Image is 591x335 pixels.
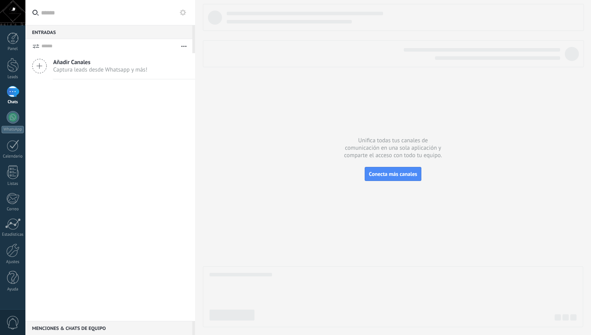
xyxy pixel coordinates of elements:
[369,170,417,177] span: Conecta más canales
[2,181,24,186] div: Listas
[176,39,192,53] button: Más
[53,66,147,73] span: Captura leads desde Whatsapp y más!
[2,154,24,159] div: Calendario
[2,47,24,52] div: Panel
[365,167,421,181] button: Conecta más canales
[2,207,24,212] div: Correo
[2,75,24,80] div: Leads
[2,232,24,237] div: Estadísticas
[2,260,24,265] div: Ajustes
[25,321,192,335] div: Menciones & Chats de equipo
[2,100,24,105] div: Chats
[25,25,192,39] div: Entradas
[2,287,24,292] div: Ayuda
[2,126,24,133] div: WhatsApp
[53,59,147,66] span: Añadir Canales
